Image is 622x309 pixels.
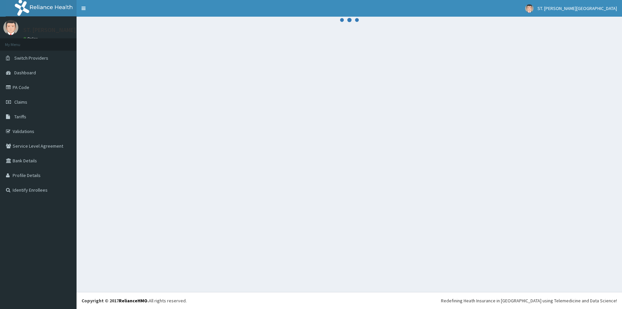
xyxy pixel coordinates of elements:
[525,4,533,13] img: User Image
[77,292,622,309] footer: All rights reserved.
[3,20,18,35] img: User Image
[14,70,36,76] span: Dashboard
[537,5,617,11] span: ST. [PERSON_NAME][GEOGRAPHIC_DATA]
[441,297,617,304] div: Redefining Heath Insurance in [GEOGRAPHIC_DATA] using Telemedicine and Data Science!
[119,298,147,304] a: RelianceHMO
[14,99,27,105] span: Claims
[23,27,131,33] p: ST. [PERSON_NAME][GEOGRAPHIC_DATA]
[14,114,26,120] span: Tariffs
[82,298,149,304] strong: Copyright © 2017 .
[339,10,359,30] svg: audio-loading
[14,55,48,61] span: Switch Providers
[23,36,39,41] a: Online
